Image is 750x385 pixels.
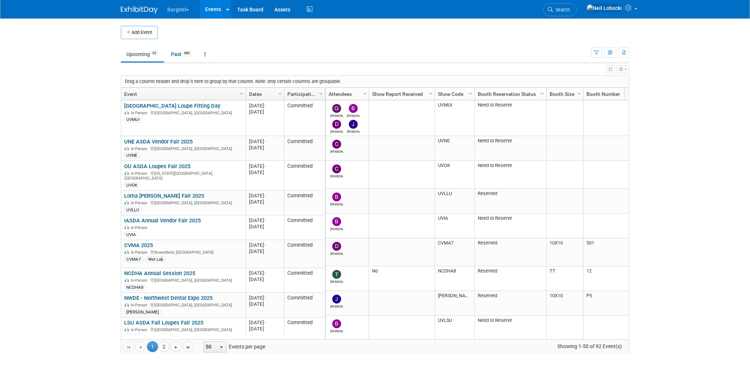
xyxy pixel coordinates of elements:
[124,163,190,170] a: OU ASDA Loupes Fair 2025
[121,6,158,14] img: ExhibitDay
[131,327,150,332] span: In-Person
[249,276,281,282] div: [DATE]
[124,232,138,237] div: UVIA
[249,192,281,199] div: [DATE]
[276,88,284,99] a: Column Settings
[249,199,281,205] div: [DATE]
[438,88,470,100] a: Show Code
[124,88,241,100] a: Event
[121,47,164,61] a: Upcoming92
[238,88,246,99] a: Column Settings
[347,129,360,133] div: Jason Mayosky
[586,4,622,12] img: Neil Lobocki
[194,341,273,352] span: Events per page
[546,266,583,291] td: TT
[586,88,624,100] a: Booth Number
[474,316,546,340] td: Need to Reserve
[135,341,146,352] a: Go to the previous page
[249,326,281,332] div: [DATE]
[284,136,325,161] td: Committed
[146,256,166,262] div: Wet Lab
[124,200,242,206] div: [GEOGRAPHIC_DATA], [GEOGRAPHIC_DATA]
[332,120,341,129] img: Daniel Green
[125,303,129,306] img: In-Person Event
[124,284,146,290] div: NCDHA8
[474,291,546,316] td: Reserved
[435,100,474,136] td: UVMUI
[284,100,325,136] td: Committed
[131,201,150,205] span: In-Person
[284,318,325,342] td: Committed
[435,214,474,238] td: UVIA
[124,207,141,213] div: UVLLU
[277,91,283,97] span: Column Settings
[126,344,132,350] span: Go to the first page
[131,303,150,308] span: In-Person
[125,171,129,175] img: In-Person Event
[239,91,245,97] span: Column Settings
[330,129,343,133] div: Daniel Green
[332,104,341,113] img: Gregg Szymanski
[332,140,341,149] img: Casey Guerriero
[249,145,281,151] div: [DATE]
[249,270,281,276] div: [DATE]
[372,88,430,100] a: Show Report Received
[165,47,197,61] a: Past880
[435,238,474,266] td: CVMA7
[264,139,266,144] span: -
[330,251,343,256] div: Daniel Green
[249,163,281,169] div: [DATE]
[264,218,266,223] span: -
[264,270,266,276] span: -
[125,327,129,331] img: In-Person Event
[435,189,474,214] td: UVLLU
[264,295,266,301] span: -
[284,240,325,268] td: Committed
[150,51,158,56] span: 92
[124,192,204,199] a: Loma [PERSON_NAME] Fair 2025
[474,266,546,291] td: Reserved
[349,120,358,129] img: Jason Mayosky
[435,266,474,291] td: NCDHA8
[550,88,578,100] a: Booth Size
[249,217,281,223] div: [DATE]
[435,316,474,340] td: UVLSU
[249,109,281,115] div: [DATE]
[137,344,143,350] span: Go to the previous page
[124,326,242,333] div: [GEOGRAPHIC_DATA], [GEOGRAPHIC_DATA]
[317,88,325,99] a: Column Settings
[249,242,281,248] div: [DATE]
[131,171,150,176] span: In-Person
[435,291,474,316] td: [PERSON_NAME]
[125,225,129,229] img: In-Person Event
[349,104,358,113] img: Brent Nowacki
[182,51,192,56] span: 880
[474,238,546,266] td: Reserved
[171,341,182,352] a: Go to the next page
[330,226,343,231] div: Brent Nowacki
[124,270,195,277] a: NCDHA Annual Session 2025
[583,291,629,316] td: P5
[124,334,142,340] div: UVLSU
[249,103,281,109] div: [DATE]
[576,91,582,97] span: Column Settings
[131,250,150,255] span: In-Person
[539,91,545,97] span: Column Settings
[249,301,281,307] div: [DATE]
[427,88,435,99] a: Column Settings
[284,268,325,293] td: Committed
[622,91,628,97] span: Column Settings
[284,191,325,215] td: Committed
[539,88,547,99] a: Column Settings
[361,88,369,99] a: Column Settings
[124,152,140,158] div: UVNE
[123,341,134,352] a: Go to the first page
[332,295,341,304] img: Jake Fehr
[264,242,266,248] span: -
[284,293,325,318] td: Committed
[284,161,325,190] td: Committed
[173,344,179,350] span: Go to the next page
[435,136,474,161] td: UVNE
[124,103,220,109] a: [GEOGRAPHIC_DATA] Loupe Fitting Day
[124,256,143,262] div: CVMA7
